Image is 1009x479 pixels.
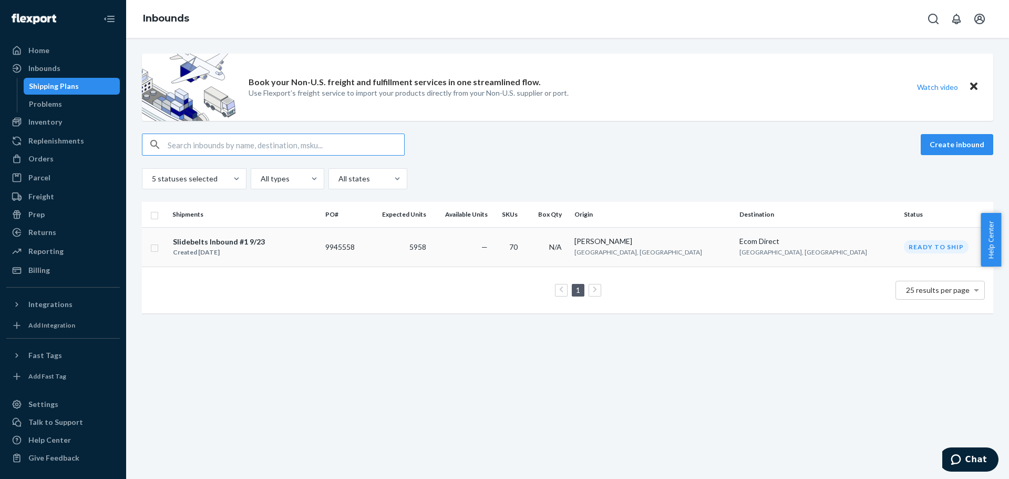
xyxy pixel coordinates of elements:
th: Expected Units [367,202,430,227]
button: Open account menu [969,8,990,29]
div: Billing [28,265,50,276]
div: Problems [29,99,62,109]
a: Add Integration [6,317,120,334]
button: Close Navigation [99,8,120,29]
input: 5 statuses selected [151,174,152,184]
button: Close [967,79,981,95]
th: Available Units [430,202,492,227]
button: Watch video [910,79,965,95]
a: Add Fast Tag [6,368,120,385]
span: 5958 [409,242,426,251]
input: All states [337,174,338,184]
div: Home [28,45,49,56]
a: Settings [6,396,120,413]
div: Add Integration [28,321,75,330]
a: Orders [6,150,120,167]
div: Talk to Support [28,417,83,427]
button: Fast Tags [6,347,120,364]
div: Inbounds [28,63,60,74]
a: Freight [6,188,120,205]
a: Replenishments [6,133,120,149]
button: Integrations [6,296,120,313]
a: Returns [6,224,120,241]
div: Shipping Plans [29,81,79,91]
a: Shipping Plans [24,78,120,95]
th: Origin [570,202,735,227]
input: Search inbounds by name, destination, msku... [168,134,404,155]
div: Help Center [28,435,71,445]
th: Destination [735,202,900,227]
span: 70 [509,242,518,251]
a: Inventory [6,114,120,130]
span: — [481,242,488,251]
span: [GEOGRAPHIC_DATA], [GEOGRAPHIC_DATA] [739,248,867,256]
img: Flexport logo [12,14,56,24]
td: 9945558 [321,227,367,267]
div: Returns [28,227,56,238]
th: Shipments [168,202,321,227]
span: [GEOGRAPHIC_DATA], [GEOGRAPHIC_DATA] [574,248,702,256]
div: Ecom Direct [739,236,896,247]
a: Inbounds [6,60,120,77]
div: Prep [28,209,45,220]
div: Slidebelts Inbound #1 9/23 [173,237,265,247]
th: Box Qty [526,202,570,227]
button: Help Center [981,213,1001,267]
a: Home [6,42,120,59]
div: Integrations [28,299,73,310]
button: Create inbound [921,134,993,155]
div: Parcel [28,172,50,183]
th: PO# [321,202,367,227]
button: Give Feedback [6,450,120,466]
button: Open notifications [946,8,967,29]
div: Settings [28,399,58,410]
input: All types [260,174,261,184]
div: Fast Tags [28,350,62,361]
div: Add Fast Tag [28,372,66,381]
button: Talk to Support [6,414,120,431]
span: 25 results per page [906,286,970,294]
a: Problems [24,96,120,113]
div: Created [DATE] [173,247,265,258]
div: [PERSON_NAME] [574,236,731,247]
a: Inbounds [143,13,189,24]
th: SKUs [492,202,526,227]
div: Inventory [28,117,62,127]
a: Prep [6,206,120,223]
a: Reporting [6,243,120,260]
div: Reporting [28,246,64,257]
a: Billing [6,262,120,279]
span: N/A [549,242,562,251]
a: Help Center [6,432,120,449]
iframe: Opens a widget where you can chat to one of our agents [942,447,998,474]
p: Use Flexport’s freight service to import your products directly from your Non-U.S. supplier or port. [249,88,569,98]
a: Page 1 is your current page [574,286,582,294]
th: Status [900,202,993,227]
div: Give Feedback [28,453,79,463]
div: Replenishments [28,136,84,146]
a: Parcel [6,169,120,186]
div: Freight [28,191,54,202]
p: Book your Non-U.S. freight and fulfillment services in one streamlined flow. [249,76,541,88]
div: Ready to ship [904,240,969,253]
div: Orders [28,154,54,164]
button: Open Search Box [923,8,944,29]
ol: breadcrumbs [135,4,198,34]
